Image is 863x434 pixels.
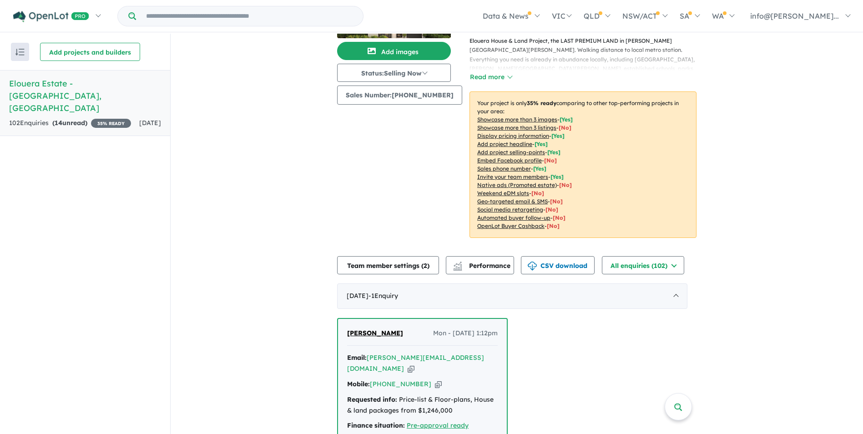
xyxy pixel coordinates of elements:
span: Performance [454,262,510,270]
span: Mon - [DATE] 1:12pm [433,328,498,339]
strong: Email: [347,353,367,362]
span: [ Yes ] [547,149,560,156]
div: Price-list & Floor-plans, House & land packages from $1,246,000 [347,394,498,416]
button: Performance [446,256,514,274]
img: bar-chart.svg [453,264,462,270]
h5: Elouera Estate - [GEOGRAPHIC_DATA] , [GEOGRAPHIC_DATA] [9,77,161,114]
button: Copy [435,379,442,389]
span: - 1 Enquir y [368,292,398,300]
strong: ( unread) [52,119,87,127]
u: Add project headline [477,141,532,147]
u: Sales phone number [477,165,531,172]
u: Add project selling-points [477,149,545,156]
span: 35 % READY [91,119,131,128]
a: [PERSON_NAME][EMAIL_ADDRESS][DOMAIN_NAME] [347,353,484,373]
button: Read more [469,72,512,82]
u: Native ads (Promoted estate) [477,182,557,188]
span: 2 [424,262,427,270]
span: [No] [531,190,544,197]
u: Social media retargeting [477,206,543,213]
strong: Mobile: [347,380,370,388]
span: [ No ] [559,124,571,131]
u: Invite your team members [477,173,548,180]
span: [ Yes ] [560,116,573,123]
span: [No] [547,222,560,229]
u: Embed Facebook profile [477,157,542,164]
u: Geo-targeted email & SMS [477,198,548,205]
a: [PERSON_NAME] [347,328,403,339]
span: [No] [559,182,572,188]
span: [No] [550,198,563,205]
span: info@[PERSON_NAME]... [750,11,839,20]
input: Try estate name, suburb, builder or developer [138,6,361,26]
img: download icon [528,262,537,271]
a: [PHONE_NUMBER] [370,380,431,388]
u: OpenLot Buyer Cashback [477,222,545,229]
button: Status:Selling Now [337,64,451,82]
button: Sales Number:[PHONE_NUMBER] [337,86,462,105]
button: All enquiries (102) [602,256,684,274]
strong: Requested info: [347,395,397,404]
u: Display pricing information [477,132,549,139]
span: [ Yes ] [550,173,564,180]
u: Automated buyer follow-up [477,214,550,221]
div: 102 Enquir ies [9,118,131,129]
span: [ Yes ] [535,141,548,147]
span: [ No ] [544,157,557,164]
div: [DATE] [337,283,687,309]
button: Team member settings (2) [337,256,439,274]
b: 35 % ready [527,100,556,106]
button: CSV download [521,256,595,274]
button: Copy [408,364,414,373]
span: [DATE] [139,119,161,127]
strong: Finance situation: [347,421,405,429]
span: [No] [553,214,565,221]
span: [ Yes ] [533,165,546,172]
img: sort.svg [15,49,25,56]
img: line-chart.svg [454,262,462,267]
button: Add projects and builders [40,43,140,61]
u: Showcase more than 3 listings [477,124,556,131]
span: [ Yes ] [551,132,565,139]
button: Add images [337,42,451,60]
a: Pre-approval ready [407,421,469,429]
p: Your project is only comparing to other top-performing projects in your area: - - - - - - - - - -... [469,91,696,238]
span: [No] [545,206,558,213]
u: Weekend eDM slots [477,190,529,197]
u: Showcase more than 3 images [477,116,557,123]
span: [PERSON_NAME] [347,329,403,337]
img: Openlot PRO Logo White [13,11,89,22]
span: 14 [55,119,62,127]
